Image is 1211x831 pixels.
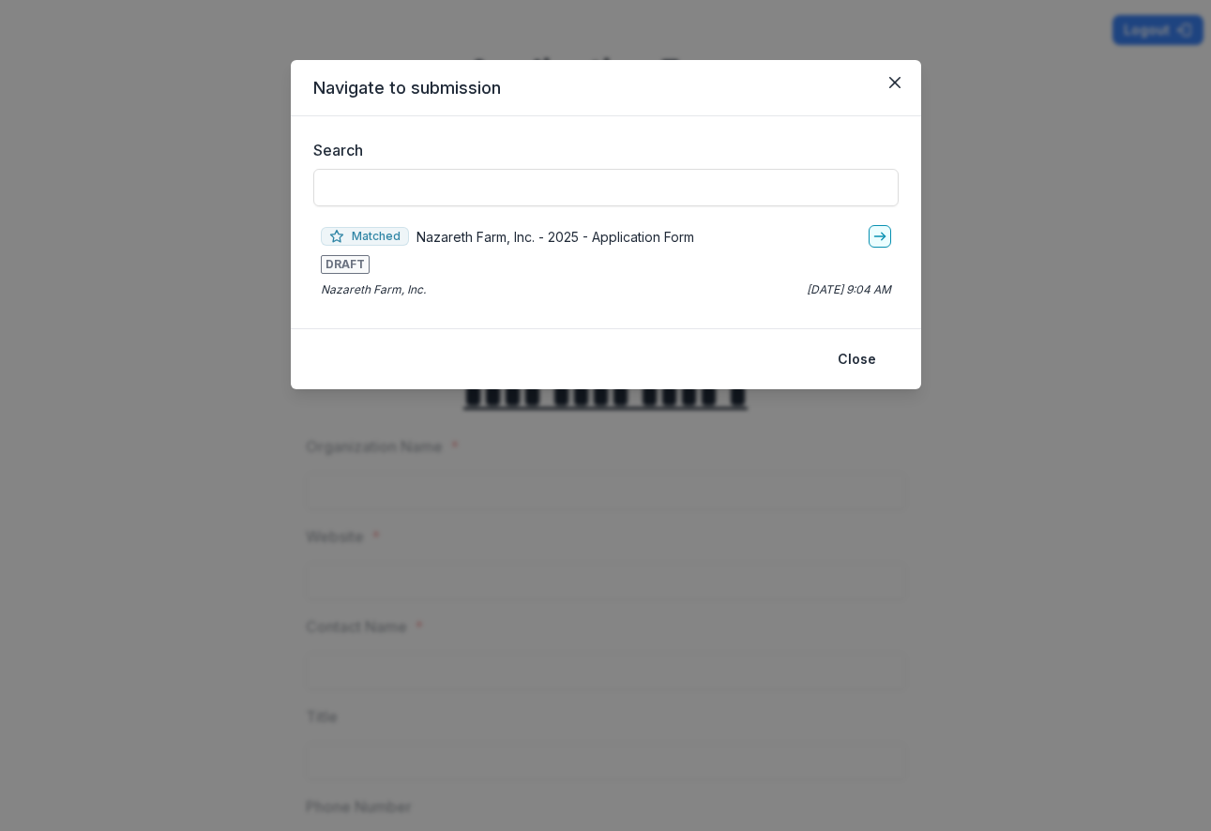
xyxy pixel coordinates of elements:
[416,227,694,247] p: Nazareth Farm, Inc. - 2025 - Application Form
[869,225,891,248] a: go-to
[880,68,910,98] button: Close
[826,344,887,374] button: Close
[291,60,921,116] header: Navigate to submission
[321,227,409,246] span: Matched
[313,139,887,161] label: Search
[321,255,370,274] span: DRAFT
[321,281,426,298] p: Nazareth Farm, Inc.
[807,281,891,298] p: [DATE] 9:04 AM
